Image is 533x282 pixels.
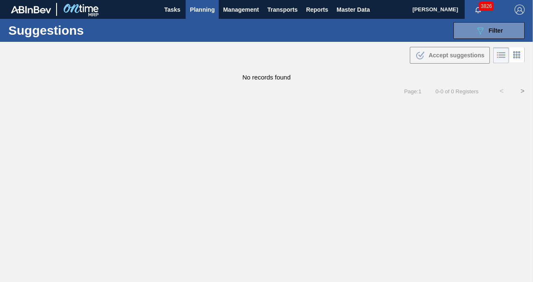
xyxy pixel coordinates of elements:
[489,27,503,34] span: Filter
[434,88,479,95] span: 0 - 0 of 0 Registers
[512,81,533,102] button: >
[223,5,259,15] span: Management
[479,2,494,11] span: 3826
[8,26,157,35] h1: Suggestions
[11,6,51,13] img: TNhmsLtSVTkK8tSr43FrP2fwEKptu5GPRR3wAAAABJRU5ErkJggg==
[410,47,490,64] button: Accept suggestions
[491,81,512,102] button: <
[465,4,492,15] button: Notifications
[453,22,525,39] button: Filter
[429,52,484,59] span: Accept suggestions
[163,5,181,15] span: Tasks
[404,88,421,95] span: Page : 1
[267,5,298,15] span: Transports
[190,5,215,15] span: Planning
[493,47,509,63] div: List Vision
[306,5,328,15] span: Reports
[515,5,525,15] img: Logout
[509,47,525,63] div: Card Vision
[336,5,370,15] span: Master Data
